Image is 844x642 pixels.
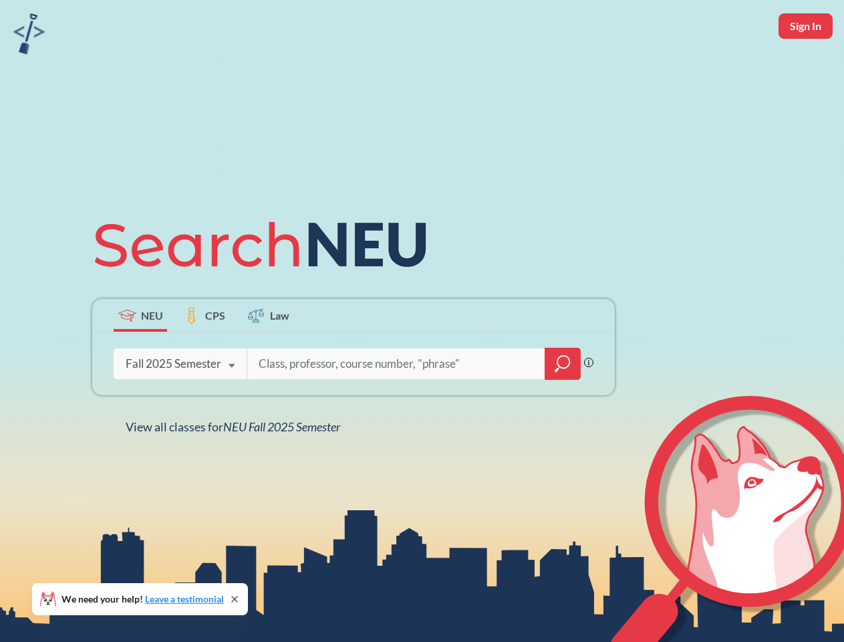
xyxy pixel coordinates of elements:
div: Fall 2025 Semester [126,356,221,371]
button: Sign In [779,13,833,39]
span: CPS [205,308,225,323]
span: Law [270,308,289,323]
span: View all classes for [126,419,340,434]
span: NEU Fall 2025 Semester [223,419,340,434]
span: NEU [141,308,163,323]
div: magnifying glass [545,348,581,380]
span: We need your help! [61,595,224,604]
img: sandbox logo [13,13,45,54]
a: sandbox logo [13,13,45,58]
a: Leave a testimonial [145,593,224,605]
input: Class, professor, course number, "phrase" [257,350,535,378]
svg: magnifying glass [555,354,571,373]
